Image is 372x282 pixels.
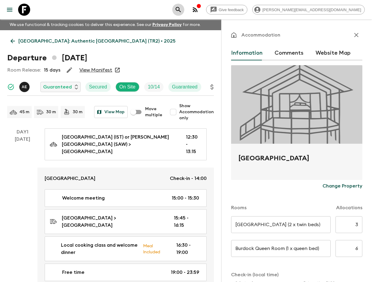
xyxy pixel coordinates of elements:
[18,37,176,45] p: [GEOGRAPHIC_DATA]: Authentic [GEOGRAPHIC_DATA] (TR2) • 2025
[62,133,176,155] p: [GEOGRAPHIC_DATA] (IST) or [PERSON_NAME][GEOGRAPHIC_DATA] (SAW) > [GEOGRAPHIC_DATA]
[45,175,95,182] p: [GEOGRAPHIC_DATA]
[7,19,203,30] p: We use functional & tracking cookies to deliver this experience. See our for more.
[172,194,199,202] p: 15:00 - 15:30
[231,271,362,278] p: Check-in (local time)
[119,83,135,91] p: On Site
[241,31,280,39] p: Accommodation
[179,103,214,121] span: Show Accommodation only
[4,4,16,16] button: menu
[145,106,162,118] span: Move multiple
[316,46,351,60] button: Website Map
[238,153,355,173] h2: [GEOGRAPHIC_DATA]
[143,242,167,255] p: Meal Included
[43,83,72,91] p: Guaranteed
[37,168,214,189] a: [GEOGRAPHIC_DATA]Check-in - 14:00
[206,5,247,14] a: Give feedback
[46,109,56,115] p: 30 m
[174,214,199,229] p: 15:45 - 16:15
[336,204,362,211] p: Allocations
[62,194,105,202] p: Welcome meeting
[62,269,84,276] p: Free time
[19,82,31,92] button: AE
[172,4,184,16] button: search adventures
[231,65,362,144] div: Photo of Burdock Hotel Istanbul
[7,66,41,74] p: Room Release:
[22,85,27,89] p: A E
[186,133,199,155] p: 12:30 - 13:15
[45,209,207,234] a: [GEOGRAPHIC_DATA] > [GEOGRAPHIC_DATA]15:45 - 16:15
[45,264,207,281] a: Free time19:00 - 23:59
[176,242,199,256] p: 16:30 - 19:00
[7,35,179,47] a: [GEOGRAPHIC_DATA]: Authentic [GEOGRAPHIC_DATA] (TR2) • 2025
[215,8,247,12] span: Give feedback
[45,236,207,261] a: Local cooking class and welcome dinnerMeal Included16:30 - 19:00
[45,189,207,207] a: Welcome meeting15:00 - 15:30
[144,82,164,92] div: Trip Fill
[323,180,362,192] button: Change Property
[7,83,14,91] svg: Synced Successfully
[231,46,262,60] button: Information
[231,240,331,257] input: eg. Double superior treehouse
[172,83,198,91] p: Guaranteed
[7,52,87,64] h1: Departure [DATE]
[61,242,138,256] p: Local cooking class and welcome dinner
[89,83,107,91] p: Secured
[231,204,246,211] p: Rooms
[62,214,164,229] p: [GEOGRAPHIC_DATA] > [GEOGRAPHIC_DATA]
[85,82,111,92] div: Secured
[44,66,60,74] p: 15 days
[73,109,82,115] p: 30 m
[19,109,29,115] p: 45 m
[19,84,31,88] span: Alp Edward Watmough
[323,182,362,190] p: Change Property
[171,269,199,276] p: 19:00 - 23:59
[206,81,218,93] button: Update Price, Early Bird Discount and Costs
[170,175,207,182] p: Check-in - 14:00
[275,46,304,60] button: Comments
[231,216,331,233] input: eg. Tent on a jeep
[116,82,139,92] div: On Site
[252,5,365,14] div: [PERSON_NAME][EMAIL_ADDRESS][DOMAIN_NAME]
[79,67,112,73] a: View Manifest
[259,8,364,12] span: [PERSON_NAME][EMAIL_ADDRESS][DOMAIN_NAME]
[94,106,128,118] button: View Map
[7,128,37,136] p: Day 1
[148,83,160,91] p: 10 / 14
[152,23,182,27] a: Privacy Policy
[45,128,207,160] a: [GEOGRAPHIC_DATA] (IST) or [PERSON_NAME][GEOGRAPHIC_DATA] (SAW) > [GEOGRAPHIC_DATA]12:30 - 13:15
